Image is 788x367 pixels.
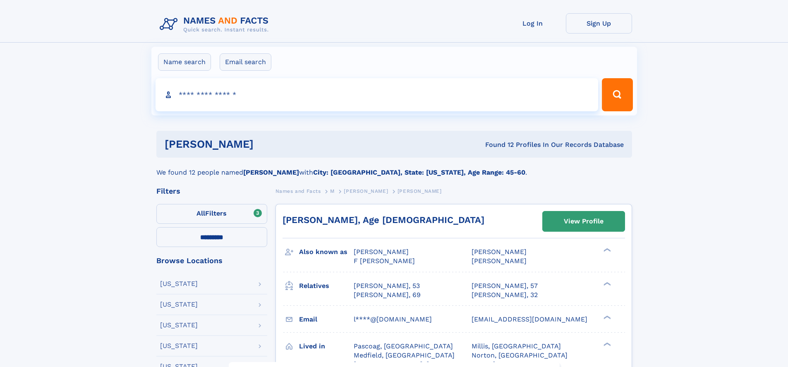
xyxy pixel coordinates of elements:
[601,281,611,286] div: ❯
[299,312,354,326] h3: Email
[156,187,267,195] div: Filters
[160,281,198,287] div: [US_STATE]
[472,342,561,350] span: Millis, [GEOGRAPHIC_DATA]
[543,211,625,231] a: View Profile
[472,290,538,300] a: [PERSON_NAME], 32
[330,188,335,194] span: M
[344,188,388,194] span: [PERSON_NAME]
[601,341,611,347] div: ❯
[275,186,321,196] a: Names and Facts
[243,168,299,176] b: [PERSON_NAME]
[158,53,211,71] label: Name search
[160,343,198,349] div: [US_STATE]
[472,281,538,290] a: [PERSON_NAME], 57
[472,257,527,265] span: [PERSON_NAME]
[369,140,624,149] div: Found 12 Profiles In Our Records Database
[165,139,369,149] h1: [PERSON_NAME]
[344,186,388,196] a: [PERSON_NAME]
[354,281,420,290] a: [PERSON_NAME], 53
[313,168,525,176] b: City: [GEOGRAPHIC_DATA], State: [US_STATE], Age Range: 45-60
[156,204,267,224] label: Filters
[354,257,415,265] span: F [PERSON_NAME]
[160,322,198,329] div: [US_STATE]
[354,248,409,256] span: [PERSON_NAME]
[566,13,632,34] a: Sign Up
[472,351,568,359] span: Norton, [GEOGRAPHIC_DATA]
[500,13,566,34] a: Log In
[156,78,599,111] input: search input
[472,315,587,323] span: [EMAIL_ADDRESS][DOMAIN_NAME]
[299,245,354,259] h3: Also known as
[283,215,484,225] a: [PERSON_NAME], Age [DEMOGRAPHIC_DATA]
[299,339,354,353] h3: Lived in
[601,247,611,253] div: ❯
[602,78,632,111] button: Search Button
[330,186,335,196] a: M
[601,314,611,320] div: ❯
[398,188,442,194] span: [PERSON_NAME]
[354,342,453,350] span: Pascoag, [GEOGRAPHIC_DATA]
[160,301,198,308] div: [US_STATE]
[156,257,267,264] div: Browse Locations
[156,158,632,178] div: We found 12 people named with .
[354,351,455,359] span: Medfield, [GEOGRAPHIC_DATA]
[299,279,354,293] h3: Relatives
[354,290,421,300] a: [PERSON_NAME], 69
[564,212,604,231] div: View Profile
[472,248,527,256] span: [PERSON_NAME]
[156,13,275,36] img: Logo Names and Facts
[196,209,205,217] span: All
[220,53,271,71] label: Email search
